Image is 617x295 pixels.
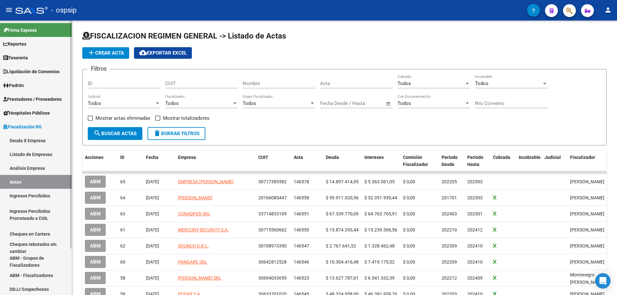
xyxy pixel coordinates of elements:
[85,176,106,187] button: ABM
[519,155,541,160] span: Incobrable
[139,49,147,56] mat-icon: cloud_download
[326,275,359,281] span: $ 13.627.787,61
[364,227,397,232] span: $ 15.239.306,56
[243,100,256,106] span: Todos
[570,155,595,160] span: Fiscalizador
[385,100,392,108] button: Open calendar
[146,243,159,248] span: [DATE]
[570,211,604,216] span: Thompson Adrian
[442,259,457,265] span: 202209
[258,227,287,232] span: 30715560662
[85,155,103,160] span: Acciones
[120,275,125,281] span: 58
[398,100,411,106] span: Todos
[403,195,415,200] span: $ 0,00
[90,195,101,201] span: ABM
[82,31,286,40] span: FISCALIZACION REGIMEN GENERAL -> Listado de Actas
[364,259,395,265] span: $ 7.419.175,52
[134,47,192,59] button: Exportar EXCEL
[90,211,101,217] span: ABM
[294,275,309,281] span: 146523
[258,211,287,216] span: 33714833109
[403,227,415,232] span: $ 0,00
[90,243,101,249] span: ABM
[95,114,150,122] span: Mostrar actas eliminadas
[120,259,125,265] span: 60
[85,256,106,268] button: ABM
[490,151,516,172] datatable-header-cell: Cobrada
[139,50,187,56] span: Exportar EXCEL
[120,211,125,216] span: 63
[467,243,483,248] span: 202410
[403,211,415,216] span: $ 0,00
[364,195,397,200] span: $ 32.351.939,44
[442,179,457,184] span: 202205
[326,155,339,160] span: Deuda
[165,100,179,106] span: Todos
[120,243,125,248] span: 62
[516,151,542,172] datatable-header-cell: Incobrable
[570,195,604,200] span: Thompson Adrian
[364,211,397,216] span: $ 64.763.765,91
[595,273,611,289] div: Open Intercom Messenger
[467,179,483,184] span: 202503
[442,155,458,167] span: Período Desde
[442,227,457,232] span: 202210
[178,275,221,281] span: [PERSON_NAME] SRL
[87,50,124,56] span: Crear Acta
[258,243,287,248] span: 30708973390
[85,272,106,284] button: ABM
[467,227,483,232] span: 202412
[178,243,209,248] span: SOUNCH S.R.L.
[544,155,561,160] span: Judicial
[85,240,106,252] button: ABM
[146,227,159,232] span: [DATE]
[3,82,24,89] span: Padrón
[364,243,395,248] span: $ 1.328.462,48
[258,195,287,200] span: 20166085447
[467,275,483,281] span: 202409
[442,195,457,200] span: 201701
[320,100,341,106] input: Start date
[568,151,616,172] datatable-header-cell: Fiscalizador
[570,243,604,248] span: Thompson Adrian
[294,259,309,265] span: 146546
[153,129,161,137] mat-icon: delete
[146,211,159,216] span: [DATE]
[442,243,457,248] span: 202309
[120,155,124,160] span: ID
[294,243,309,248] span: 146547
[326,259,359,265] span: $ 10.304.416,48
[146,179,159,184] span: [DATE]
[85,224,106,236] button: ABM
[403,275,415,281] span: $ 0,00
[3,109,50,117] span: Hospitales Públicos
[3,96,62,103] span: Prestadores / Proveedores
[118,151,143,172] datatable-header-cell: ID
[153,131,200,136] span: Borrar Filtros
[90,227,101,233] span: ABM
[82,151,118,172] datatable-header-cell: Acciones
[323,151,362,172] datatable-header-cell: Deuda
[258,155,268,160] span: CUIT
[467,259,483,265] span: 202410
[439,151,465,172] datatable-header-cell: Período Desde
[326,243,356,248] span: $ 2.767.641,52
[178,259,207,265] span: PANGARE SRL
[88,64,110,73] h3: Filtros
[570,272,604,285] span: Montenegro Rodolfo Edgardo
[256,151,291,172] datatable-header-cell: CUIT
[403,179,415,184] span: $ 0,00
[570,227,604,232] span: Thompson Adrian
[294,227,309,232] span: 146550
[85,208,106,220] button: ABM
[5,6,13,14] mat-icon: menu
[146,155,158,160] span: Fecha
[94,129,101,137] mat-icon: search
[326,195,359,200] span: $ 59.911.020,56
[146,275,159,281] span: [DATE]
[542,151,568,172] datatable-header-cell: Judicial
[120,195,125,200] span: 64
[467,155,483,167] span: Período Hasta
[294,211,309,216] span: 146551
